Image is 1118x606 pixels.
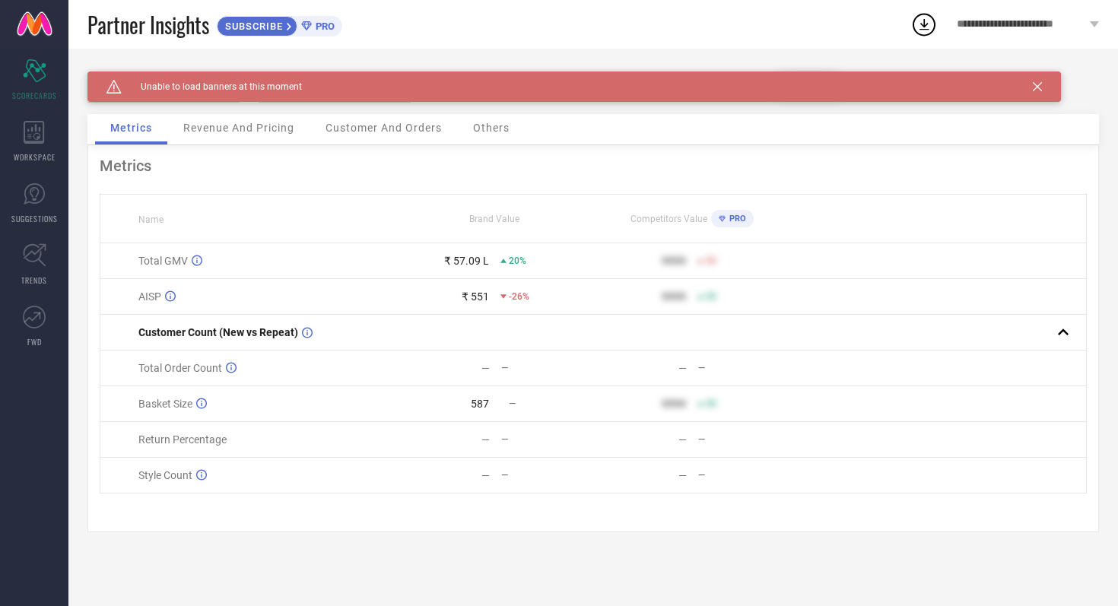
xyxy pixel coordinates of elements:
a: SUBSCRIBEPRO [217,12,342,36]
div: Brand [87,71,240,82]
span: -26% [509,291,529,302]
div: 587 [471,398,489,410]
span: PRO [726,214,746,224]
span: SUBSCRIBE [218,21,287,32]
span: Partner Insights [87,9,209,40]
span: 50 [706,255,716,266]
div: 9999 [662,255,686,267]
span: Total Order Count [138,362,222,374]
span: TRENDS [21,274,47,286]
span: Unable to load banners at this moment [122,81,302,92]
span: Brand Value [469,214,519,224]
span: FWD [27,336,42,347]
div: Open download list [910,11,938,38]
div: — [678,362,687,374]
div: — [678,433,687,446]
span: Competitors Value [630,214,707,224]
span: Name [138,214,164,225]
div: — [698,434,789,445]
span: Revenue And Pricing [183,122,294,134]
span: Total GMV [138,255,188,267]
span: Customer And Orders [326,122,442,134]
span: Style Count [138,469,192,481]
div: — [481,469,490,481]
span: SCORECARDS [12,90,57,101]
div: — [678,469,687,481]
span: Return Percentage [138,433,227,446]
span: SUGGESTIONS [11,213,58,224]
span: 50 [706,291,716,302]
div: ₹ 57.09 L [444,255,489,267]
span: Customer Count (New vs Repeat) [138,326,298,338]
span: Metrics [110,122,152,134]
div: — [481,362,490,374]
span: WORKSPACE [14,151,56,163]
span: 20% [509,255,526,266]
div: — [501,363,592,373]
div: — [501,470,592,481]
span: Basket Size [138,398,192,410]
span: — [509,398,516,409]
div: Metrics [100,157,1087,175]
span: PRO [312,21,335,32]
span: Others [473,122,510,134]
div: — [501,434,592,445]
div: — [698,363,789,373]
div: 9999 [662,398,686,410]
span: AISP [138,290,161,303]
div: ₹ 551 [462,290,489,303]
div: 9999 [662,290,686,303]
span: 50 [706,398,716,409]
div: — [481,433,490,446]
div: — [698,470,789,481]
